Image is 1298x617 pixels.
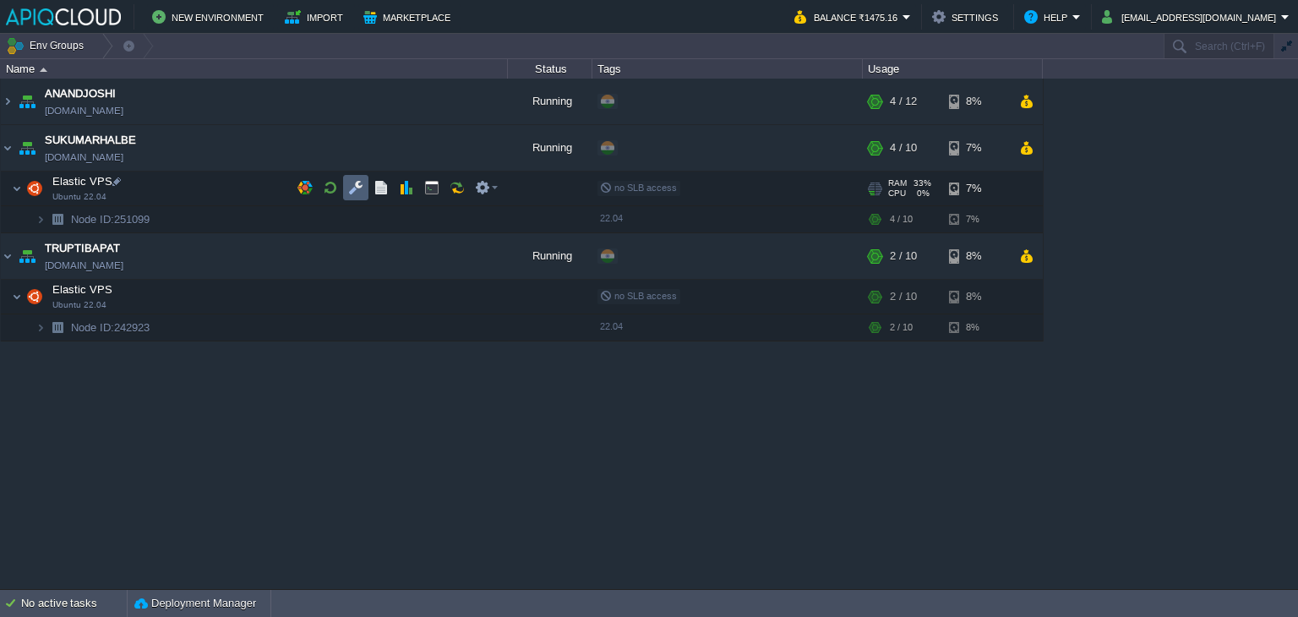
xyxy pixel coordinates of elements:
div: 2 / 10 [890,280,917,314]
a: ANANDJOSHI [45,85,116,102]
div: 7% [949,206,1004,232]
span: no SLB access [600,183,677,193]
a: SUKUMARHALBE [45,132,136,149]
span: 251099 [69,212,152,227]
span: RAM [888,178,907,188]
img: AMDAwAAAACH5BAEAAAAALAAAAAABAAEAAAICRAEAOw== [15,233,39,279]
a: [DOMAIN_NAME] [45,257,123,274]
a: Elastic VPSUbuntu 22.04 [51,175,115,188]
span: 22.04 [600,213,623,223]
span: Ubuntu 22.04 [52,300,106,310]
div: 8% [949,79,1004,124]
img: AMDAwAAAACH5BAEAAAAALAAAAAABAAEAAAICRAEAOw== [1,233,14,279]
button: Settings [932,7,1003,27]
img: AMDAwAAAACH5BAEAAAAALAAAAAABAAEAAAICRAEAOw== [46,314,69,341]
img: AMDAwAAAACH5BAEAAAAALAAAAAABAAEAAAICRAEAOw== [35,314,46,341]
button: Import [285,7,348,27]
div: 8% [949,280,1004,314]
div: 2 / 10 [890,314,913,341]
button: Help [1024,7,1072,27]
a: TRUPTIBAPAT [45,240,120,257]
span: 0% [913,188,930,199]
div: 8% [949,314,1004,341]
span: 242923 [69,320,152,335]
button: Deployment Manager [134,595,256,612]
a: [DOMAIN_NAME] [45,102,123,119]
img: AMDAwAAAACH5BAEAAAAALAAAAAABAAEAAAICRAEAOw== [23,172,46,205]
img: AMDAwAAAACH5BAEAAAAALAAAAAABAAEAAAICRAEAOw== [40,68,47,72]
div: 7% [949,172,1004,205]
button: Balance ₹1475.16 [794,7,903,27]
div: Running [508,233,592,279]
span: 33% [914,178,931,188]
a: Node ID:242923 [69,320,152,335]
div: Running [508,125,592,171]
a: [DOMAIN_NAME] [45,149,123,166]
span: Elastic VPS [51,282,115,297]
img: AMDAwAAAACH5BAEAAAAALAAAAAABAAEAAAICRAEAOw== [15,125,39,171]
span: Node ID: [71,321,114,334]
img: AMDAwAAAACH5BAEAAAAALAAAAAABAAEAAAICRAEAOw== [35,206,46,232]
img: AMDAwAAAACH5BAEAAAAALAAAAAABAAEAAAICRAEAOw== [15,79,39,124]
span: Ubuntu 22.04 [52,192,106,202]
div: Usage [864,59,1042,79]
span: no SLB access [600,291,677,301]
img: AMDAwAAAACH5BAEAAAAALAAAAAABAAEAAAICRAEAOw== [1,125,14,171]
span: 22.04 [600,321,623,331]
div: 8% [949,233,1004,279]
div: 4 / 12 [890,79,917,124]
button: [EMAIL_ADDRESS][DOMAIN_NAME] [1102,7,1281,27]
div: Running [508,79,592,124]
img: AMDAwAAAACH5BAEAAAAALAAAAAABAAEAAAICRAEAOw== [12,172,22,205]
span: Elastic VPS [51,174,115,188]
span: Node ID: [71,213,114,226]
div: 4 / 10 [890,206,913,232]
div: No active tasks [21,590,127,617]
div: 7% [949,125,1004,171]
button: Env Groups [6,34,90,57]
div: Name [2,59,507,79]
img: AMDAwAAAACH5BAEAAAAALAAAAAABAAEAAAICRAEAOw== [12,280,22,314]
a: Elastic VPSUbuntu 22.04 [51,283,115,296]
img: AMDAwAAAACH5BAEAAAAALAAAAAABAAEAAAICRAEAOw== [1,79,14,124]
button: Marketplace [363,7,455,27]
a: Node ID:251099 [69,212,152,227]
div: Status [509,59,592,79]
div: 4 / 10 [890,125,917,171]
div: 2 / 10 [890,233,917,279]
span: CPU [888,188,906,199]
img: AMDAwAAAACH5BAEAAAAALAAAAAABAAEAAAICRAEAOw== [46,206,69,232]
button: New Environment [152,7,269,27]
img: APIQCloud [6,8,121,25]
img: AMDAwAAAACH5BAEAAAAALAAAAAABAAEAAAICRAEAOw== [23,280,46,314]
div: Tags [593,59,862,79]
